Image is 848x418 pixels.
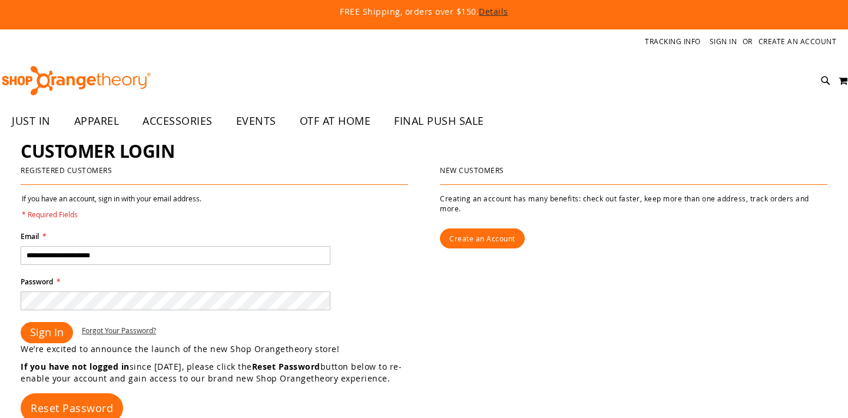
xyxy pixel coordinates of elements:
a: Tracking Info [645,37,701,47]
a: APPAREL [62,108,131,135]
span: FINAL PUSH SALE [394,108,484,134]
a: FINAL PUSH SALE [382,108,496,135]
strong: New Customers [440,165,504,175]
a: Forgot Your Password? [82,326,156,336]
p: We’re excited to announce the launch of the new Shop Orangetheory store! [21,343,424,355]
strong: Reset Password [252,361,320,372]
span: Customer Login [21,139,174,163]
span: JUST IN [12,108,51,134]
strong: Registered Customers [21,165,112,175]
p: Creating an account has many benefits: check out faster, keep more than one address, track orders... [440,194,827,214]
strong: If you have not logged in [21,361,130,372]
a: Create an Account [440,228,525,248]
p: since [DATE], please click the button below to re-enable your account and gain access to our bran... [21,361,424,384]
span: Password [21,277,53,287]
a: EVENTS [224,108,288,135]
span: Reset Password [31,401,113,415]
span: Email [21,231,39,241]
button: Sign In [21,322,73,343]
a: ACCESSORIES [131,108,224,135]
span: APPAREL [74,108,120,134]
a: Sign In [710,37,737,47]
span: Forgot Your Password? [82,326,156,335]
span: OTF AT HOME [300,108,371,134]
span: Sign In [30,325,64,339]
span: ACCESSORIES [143,108,213,134]
legend: If you have an account, sign in with your email address. [21,194,203,220]
a: OTF AT HOME [288,108,383,135]
a: Details [479,6,508,17]
span: EVENTS [236,108,276,134]
p: FREE Shipping, orders over $150. [71,6,777,18]
span: * Required Fields [22,210,201,220]
span: Create an Account [449,234,515,243]
a: Create an Account [758,37,837,47]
